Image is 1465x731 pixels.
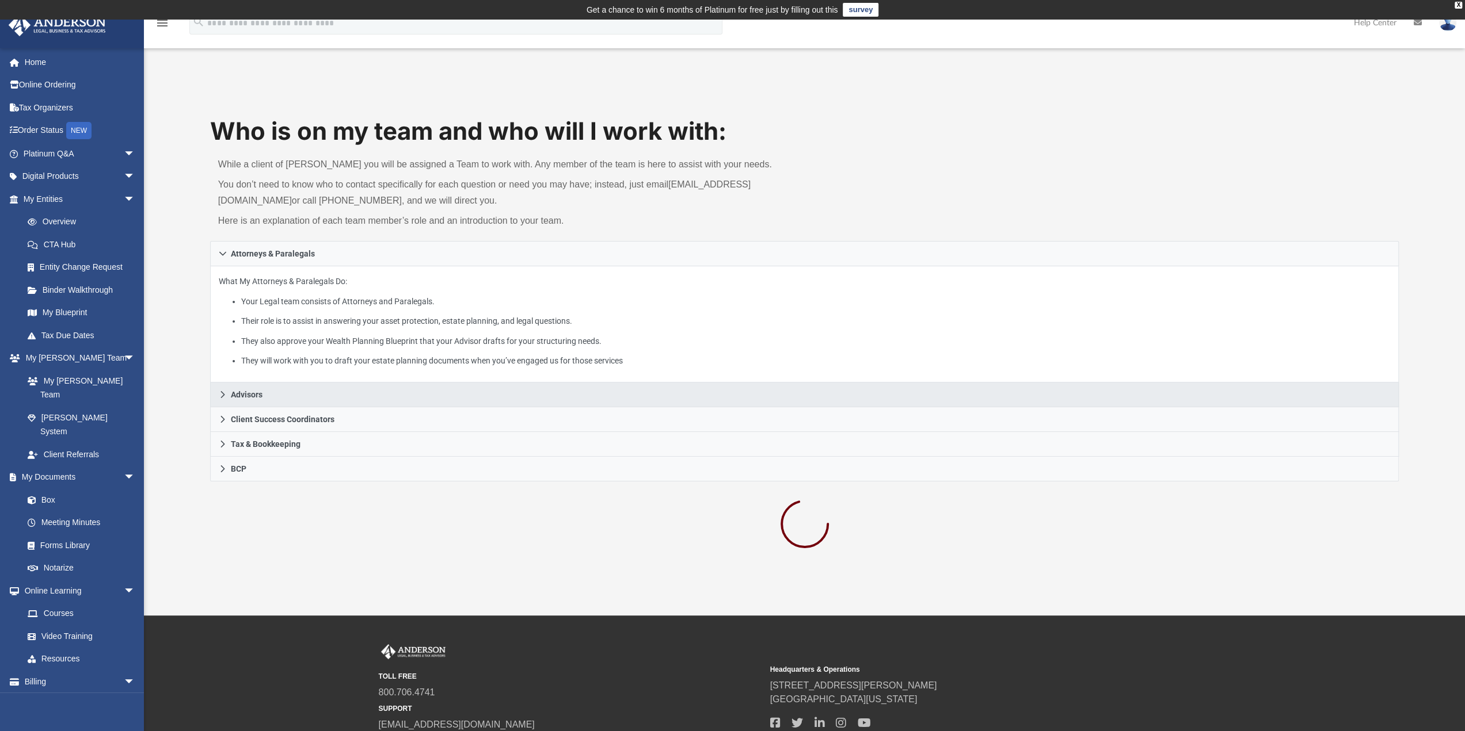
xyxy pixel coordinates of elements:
[124,466,147,489] span: arrow_drop_down
[210,457,1399,481] a: BCP
[219,274,1391,368] p: What My Attorneys & Paralegals Do:
[241,354,1390,368] li: They will work with you to draft your estate planning documents when you’ve engaged us for those ...
[124,579,147,603] span: arrow_drop_down
[16,301,147,324] a: My Blueprint
[16,211,153,234] a: Overview
[218,179,751,205] a: [EMAIL_ADDRESS][DOMAIN_NAME]
[16,557,147,580] a: Notarize
[16,406,147,443] a: [PERSON_NAME] System
[16,534,141,557] a: Forms Library
[8,142,153,165] a: Platinum Q&Aarrow_drop_down
[16,369,141,406] a: My [PERSON_NAME] Team
[770,680,937,690] a: [STREET_ADDRESS][PERSON_NAME]
[241,314,1390,328] li: Their role is to assist in answering your asset protection, estate planning, and legal questions.
[5,14,109,36] img: Anderson Advisors Platinum Portal
[16,324,153,347] a: Tax Due Dates
[231,440,300,448] span: Tax & Bookkeeping
[16,625,141,648] a: Video Training
[210,241,1399,266] a: Attorneys & Paralegals
[218,213,797,229] p: Here is an explanation of each team member’s role and an introduction to your team.
[210,266,1399,383] div: Attorneys & Paralegals
[124,142,147,166] span: arrow_drop_down
[16,602,147,625] a: Courses
[210,114,1399,148] h1: Who is on my team and who will I work with:
[231,415,334,423] span: Client Success Coordinators
[8,119,153,143] a: Order StatusNEW
[1439,14,1456,31] img: User Pic
[8,579,147,602] a: Online Learningarrow_drop_down
[379,644,448,659] img: Anderson Advisors Platinum Portal
[124,347,147,370] span: arrow_drop_down
[770,694,918,704] a: [GEOGRAPHIC_DATA][US_STATE]
[8,466,147,489] a: My Documentsarrow_drop_down
[155,22,169,30] a: menu
[379,719,535,729] a: [EMAIL_ADDRESS][DOMAIN_NAME]
[210,407,1399,432] a: Client Success Coordinators
[8,670,153,693] a: Billingarrow_drop_down
[379,671,762,682] small: TOLL FREE
[231,250,315,258] span: Attorneys & Paralegals
[8,347,147,370] a: My [PERSON_NAME] Teamarrow_drop_down
[379,687,435,697] a: 800.706.4741
[770,664,1154,675] small: Headquarters & Operations
[218,156,797,173] p: While a client of [PERSON_NAME] you will be assigned a Team to work with. Any member of the team ...
[241,334,1390,349] li: They also approve your Wealth Planning Blueprint that your Advisor drafts for your structuring ne...
[218,177,797,209] p: You don’t need to know who to contact specifically for each question or need you may have; instea...
[155,16,169,30] i: menu
[8,165,153,188] a: Digital Productsarrow_drop_down
[1455,2,1462,9] div: close
[8,96,153,119] a: Tax Organizers
[210,382,1399,407] a: Advisors
[16,488,141,511] a: Box
[16,648,147,671] a: Resources
[16,233,153,256] a: CTA Hub
[8,74,153,97] a: Online Ordering
[16,278,153,301] a: Binder Walkthrough
[8,51,153,74] a: Home
[66,122,92,139] div: NEW
[379,703,762,714] small: SUPPORT
[16,511,147,534] a: Meeting Minutes
[210,432,1399,457] a: Tax & Bookkeeping
[124,187,147,211] span: arrow_drop_down
[241,294,1390,309] li: Your Legal team consists of Attorneys and Paralegals.
[16,256,153,279] a: Entity Change Request
[231,465,246,473] span: BCP
[124,670,147,694] span: arrow_drop_down
[192,16,205,28] i: search
[587,3,838,17] div: Get a chance to win 6 months of Platinum for free just by filling out this
[16,443,147,466] a: Client Referrals
[843,3,878,17] a: survey
[231,391,262,399] span: Advisors
[124,165,147,189] span: arrow_drop_down
[8,187,153,211] a: My Entitiesarrow_drop_down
